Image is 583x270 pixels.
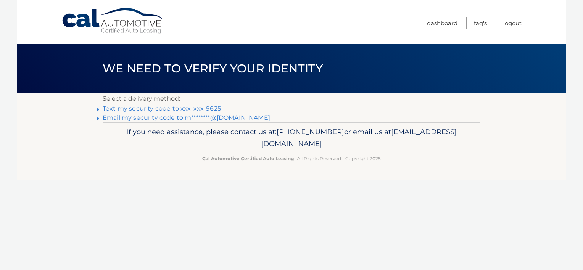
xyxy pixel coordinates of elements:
strong: Cal Automotive Certified Auto Leasing [202,156,294,161]
p: - All Rights Reserved - Copyright 2025 [108,154,475,162]
a: Email my security code to m********@[DOMAIN_NAME] [103,114,270,121]
p: If you need assistance, please contact us at: or email us at [108,126,475,150]
a: Cal Automotive [61,8,164,35]
span: We need to verify your identity [103,61,323,76]
a: FAQ's [474,17,487,29]
p: Select a delivery method: [103,93,480,104]
a: Logout [503,17,522,29]
a: Dashboard [427,17,457,29]
span: [PHONE_NUMBER] [277,127,344,136]
a: Text my security code to xxx-xxx-9625 [103,105,221,112]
